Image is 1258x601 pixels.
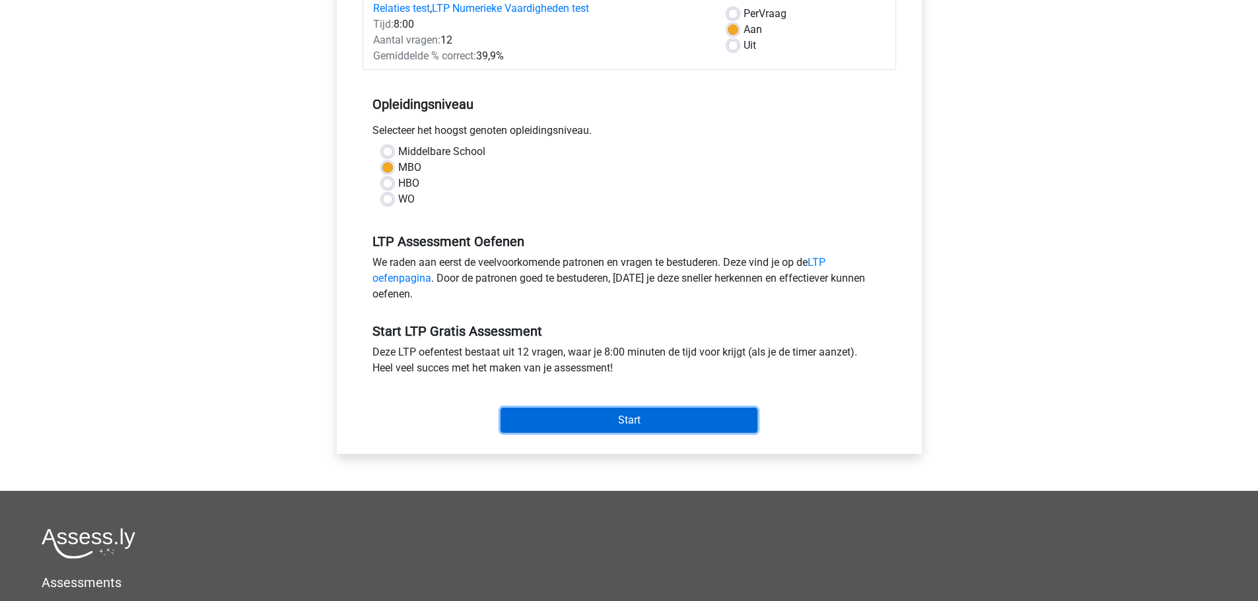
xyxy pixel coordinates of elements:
[398,175,419,191] label: HBO
[373,49,476,62] span: Gemiddelde % correct:
[372,91,886,117] h5: Opleidingsniveau
[42,575,1216,590] h5: Assessments
[372,323,886,339] h5: Start LTP Gratis Assessment
[744,38,756,53] label: Uit
[398,144,485,160] label: Middelbare School
[432,2,589,15] a: LTP Numerieke Vaardigheden test
[373,34,440,46] span: Aantal vragen:
[363,16,718,32] div: 8:00
[363,123,896,144] div: Selecteer het hoogst genoten opleidingsniveau.
[363,32,718,48] div: 12
[501,408,757,433] input: Start
[363,344,896,381] div: Deze LTP oefentest bestaat uit 12 vragen, waar je 8:00 minuten de tijd voor krijgt (als je de tim...
[372,234,886,249] h5: LTP Assessment Oefenen
[398,191,415,207] label: WO
[744,6,786,22] label: Vraag
[744,7,759,20] span: Per
[744,22,762,38] label: Aan
[373,18,394,30] span: Tijd:
[42,528,135,559] img: Assessly logo
[363,48,718,64] div: 39,9%
[398,160,421,175] label: MBO
[363,255,896,307] div: We raden aan eerst de veelvoorkomende patronen en vragen te bestuderen. Deze vind je op de . Door...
